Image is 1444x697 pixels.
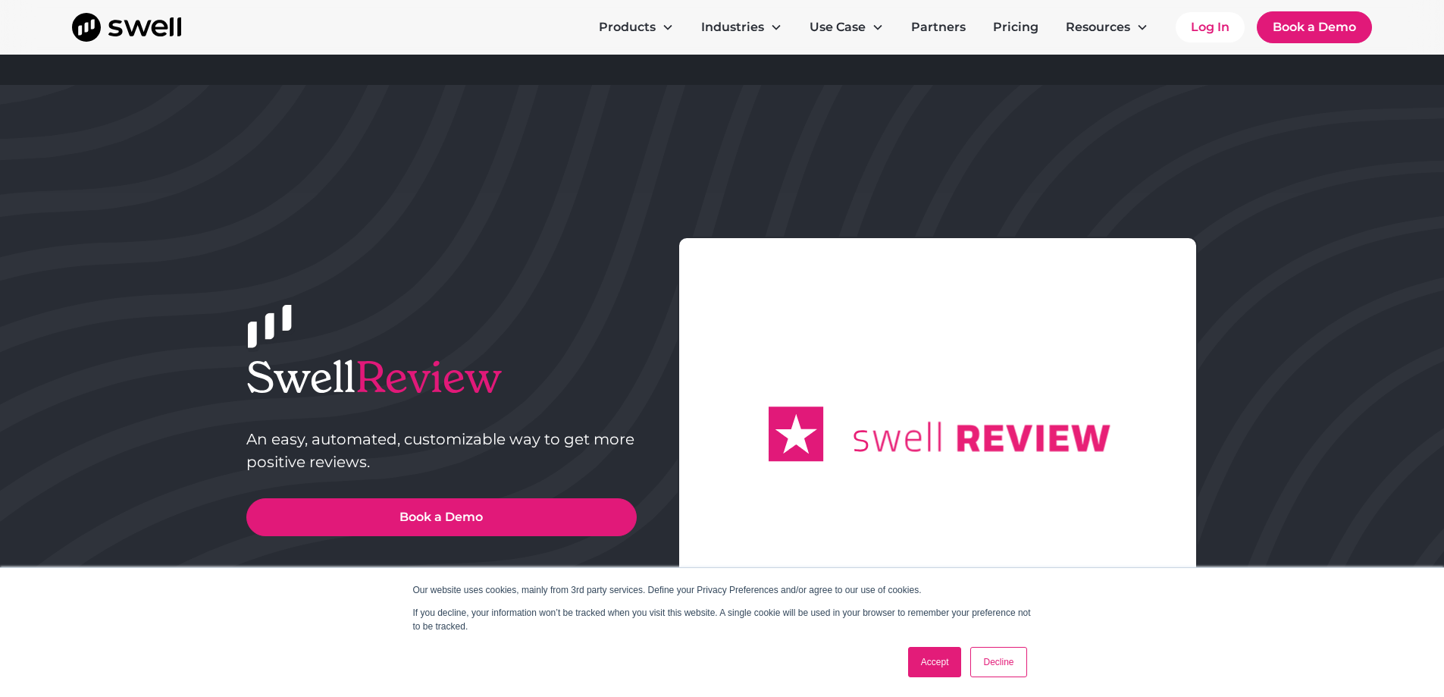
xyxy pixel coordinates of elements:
a: Pricing [981,12,1051,42]
g: swell [854,422,941,452]
div: Use Case [797,12,896,42]
h1: Swell [246,352,637,403]
span: Review [356,350,502,404]
g: REVIEW [957,425,1110,452]
a: home [72,13,181,42]
a: Accept [908,647,962,677]
div: Resources [1066,18,1130,36]
a: Book a Demo [1257,11,1372,43]
div: Products [587,12,686,42]
div: Use Case [810,18,866,36]
a: Log In [1176,12,1245,42]
a: Partners [899,12,978,42]
p: Our website uses cookies, mainly from 3rd party services. Define your Privacy Preferences and/or ... [413,583,1032,597]
p: If you decline, your information won’t be tracked when you visit this website. A single cookie wi... [413,606,1032,633]
div: Resources [1054,12,1161,42]
a: Book a Demo [246,498,637,536]
div: Industries [689,12,794,42]
a: Decline [970,647,1026,677]
p: An easy, automated, customizable way to get more positive reviews. [246,428,637,473]
div: Industries [701,18,764,36]
div: Products [599,18,656,36]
